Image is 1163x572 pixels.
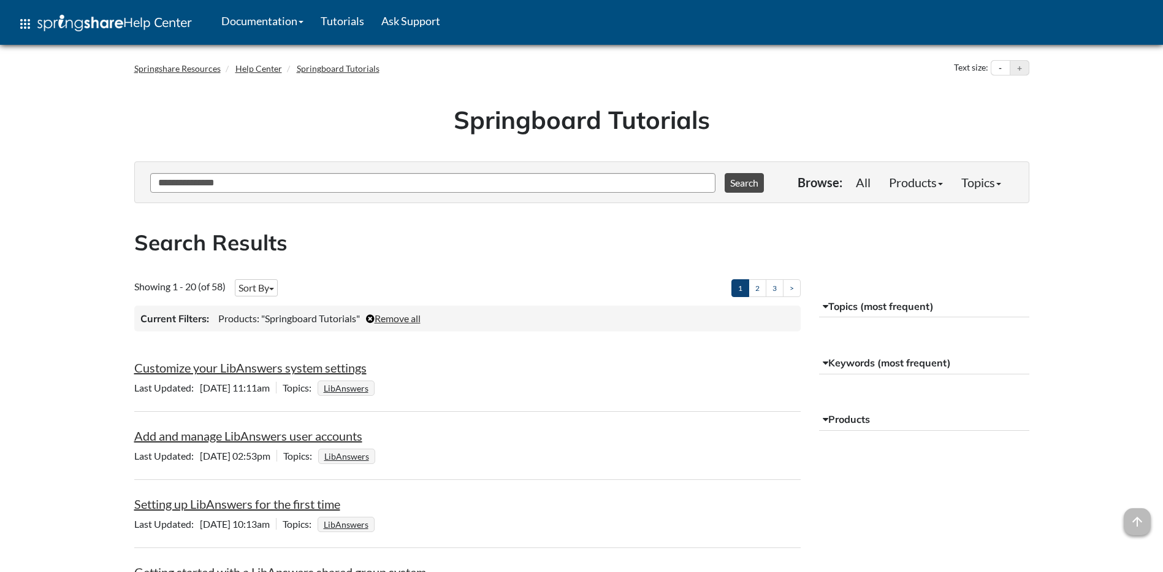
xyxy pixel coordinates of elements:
[1124,509,1151,524] a: arrow_upward
[134,63,221,74] a: Springshare Resources
[134,450,200,462] span: Last Updated
[134,518,200,530] span: Last Updated
[749,279,766,297] a: 2
[322,516,370,533] a: LibAnswers
[283,518,318,530] span: Topics
[373,6,449,36] a: Ask Support
[134,428,362,443] a: Add and manage LibAnswers user accounts
[880,170,952,195] a: Products
[143,102,1020,137] h1: Springboard Tutorials
[37,15,123,31] img: Springshare
[731,279,749,297] a: 1
[134,450,276,462] span: [DATE] 02:53pm
[134,518,276,530] span: [DATE] 10:13am
[134,382,276,393] span: [DATE] 11:11am
[283,450,318,462] span: Topics
[798,174,842,191] p: Browse:
[261,312,360,324] span: "Springboard Tutorials"
[123,14,192,30] span: Help Center
[819,352,1029,374] button: Keywords (most frequent)
[952,170,1010,195] a: Topics
[783,279,801,297] a: >
[235,63,282,74] a: Help Center
[725,173,764,193] button: Search
[312,6,373,36] a: Tutorials
[318,518,378,530] ul: Topics
[213,6,312,36] a: Documentation
[283,382,318,393] span: Topics
[134,228,1029,258] h2: Search Results
[134,382,200,393] span: Last Updated
[18,17,32,31] span: apps
[322,447,371,465] a: LibAnswers
[366,312,421,324] a: Remove all
[218,312,259,324] span: Products:
[951,60,991,76] div: Text size:
[297,63,379,74] a: Springboard Tutorials
[318,450,378,462] ul: Topics
[819,296,1029,318] button: Topics (most frequent)
[134,497,340,511] a: Setting up LibAnswers for the first time
[819,409,1029,431] button: Products
[766,279,784,297] a: 3
[140,312,209,325] h3: Current Filters
[731,279,801,297] ul: Pagination of search results
[318,382,378,393] ul: Topics
[991,61,1010,75] button: Decrease text size
[134,280,226,292] span: Showing 1 - 20 (of 58)
[847,170,880,195] a: All
[1124,508,1151,535] span: arrow_upward
[322,379,370,397] a: LibAnswers
[9,6,200,42] a: apps Help Center
[134,360,367,375] a: Customize your LibAnswers system settings
[235,279,278,296] button: Sort By
[1010,61,1029,75] button: Increase text size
